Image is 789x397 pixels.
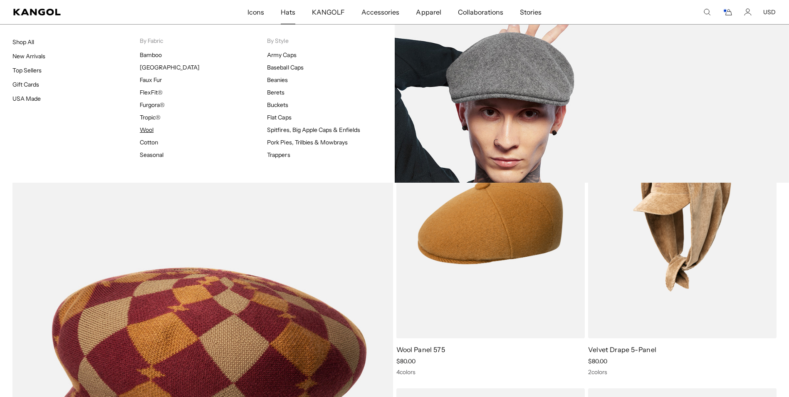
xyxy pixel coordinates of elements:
a: Army Caps [267,51,296,59]
span: $80.00 [396,357,416,365]
a: Kangol [13,9,164,15]
a: Account [744,8,752,16]
a: New Arrivals [12,52,45,60]
span: $80.00 [588,357,607,365]
a: Tropic® [140,114,161,121]
a: FlexFit® [140,89,163,96]
a: Wool [140,126,153,134]
a: Faux Fur [140,76,162,84]
a: Baseball Caps [267,64,303,71]
a: Spitfires, Big Apple Caps & Enfields [267,126,360,134]
a: Gift Cards [12,81,39,88]
img: Wool Panel 575 [396,102,585,338]
a: Seasonal [140,151,163,159]
a: Pork Pies, Trilbies & Mowbrays [267,139,348,146]
a: Trappers [267,151,290,159]
summary: Search here [703,8,711,16]
a: Top Sellers [12,67,42,74]
a: Buckets [267,101,288,109]
a: Flat Caps [267,114,291,121]
div: 2 colors [588,368,777,376]
button: USD [763,8,776,16]
a: Berets [267,89,284,96]
a: Bamboo [140,51,162,59]
img: Velvet Drape 5-Panel [588,102,777,338]
a: Shop All [12,38,34,46]
a: USA Made [12,95,41,102]
a: [GEOGRAPHIC_DATA] [140,64,199,71]
div: 4 colors [396,368,585,376]
p: By Fabric [140,37,267,45]
a: Cotton [140,139,158,146]
p: By Style [267,37,394,45]
a: Furgora® [140,101,165,109]
a: Wool Panel 575 [396,345,445,354]
button: Cart [722,8,732,16]
a: Beanies [267,76,288,84]
a: Velvet Drape 5-Panel [588,345,656,354]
